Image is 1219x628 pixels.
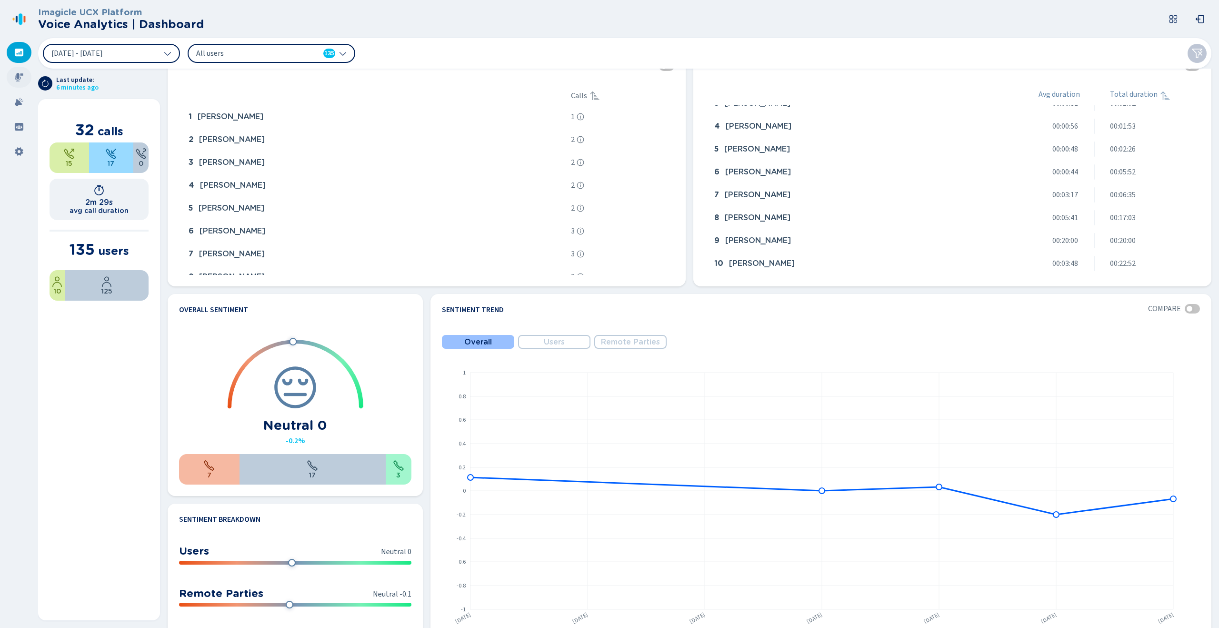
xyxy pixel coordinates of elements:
[589,90,600,101] div: Sorted ascending, click to sort descending
[199,135,265,144] span: [PERSON_NAME]
[571,158,575,167] span: 2
[185,130,567,149] div: Adrian Chelen
[457,511,466,519] text: -0.2
[577,250,584,258] svg: info-circle
[571,250,575,258] span: 3
[272,365,318,410] svg: icon-emoji-neutral
[571,273,575,281] span: 3
[396,471,400,479] span: 3
[461,606,466,614] text: -1
[1110,168,1136,176] span: 00:05:52
[189,227,194,235] span: 6
[101,287,112,295] span: 125
[63,148,75,160] svg: telephone-outbound
[714,145,719,153] span: 5
[594,335,667,349] button: Remote Parties
[724,145,790,153] span: [PERSON_NAME]
[710,231,986,250] div: Michael Eprinchard
[577,182,584,189] svg: info-circle
[1052,99,1078,108] span: 00:00:31
[189,135,193,144] span: 2
[105,148,117,160] svg: telephone-inbound
[1110,236,1136,245] span: 00:20:00
[1052,122,1078,131] span: 00:00:56
[189,112,192,121] span: 1
[7,42,31,63] div: Dashboard
[571,227,575,235] span: 3
[89,142,134,173] div: 53.13%
[1110,122,1136,131] span: 00:01:53
[38,18,204,31] h2: Voice Analytics | Dashboard
[571,611,590,626] text: [DATE]
[108,160,114,167] span: 17
[1110,90,1158,101] span: Total duration
[577,227,584,235] svg: info-circle
[43,44,180,63] button: [DATE] - [DATE]
[571,135,575,144] span: 2
[710,185,986,204] div: Andrea Rivaben
[51,50,103,57] span: [DATE] - [DATE]
[714,168,719,176] span: 6
[729,259,795,268] span: [PERSON_NAME]
[207,471,211,479] span: 7
[725,168,791,176] span: [PERSON_NAME]
[98,244,129,258] span: users
[263,417,327,433] h1: Neutral 0
[710,254,986,273] div: Abdullah Qasem
[179,544,209,557] h3: Users
[1159,90,1171,101] svg: sortAscending
[710,162,986,182] div: Omar Radwan
[185,244,567,263] div: Kamal Ammoun
[185,107,567,126] div: Michael Eprinchard
[577,136,584,143] svg: info-circle
[14,122,24,132] svg: groups-filled
[179,587,263,599] h3: Remote Parties
[571,90,674,101] div: Calls
[1052,145,1078,153] span: 00:00:48
[1191,48,1203,59] svg: funnel-disabled
[459,393,466,401] text: 0.8
[85,198,113,207] h1: 2m 29s
[1110,99,1136,108] span: 00:01:02
[54,287,61,295] span: 10
[1195,14,1205,24] svg: box-arrow-left
[50,270,65,301] div: 7.41%
[101,276,112,287] svg: user-profile
[601,338,660,346] span: Remote Parties
[14,97,24,107] svg: alarm-filled
[710,117,986,136] div: Adrian Chelen
[324,49,334,58] span: 135
[199,250,265,258] span: [PERSON_NAME]
[65,270,149,301] div: 92.59%
[93,184,105,196] svg: timer
[710,140,986,159] div: Alexa Gray
[714,122,720,131] span: 4
[240,454,386,485] div: 62.96%
[7,141,31,162] div: Settings
[1188,44,1207,63] button: Clear filters
[189,250,193,258] span: 7
[726,122,791,131] span: [PERSON_NAME]
[922,611,941,626] text: [DATE]
[14,72,24,82] svg: mic-fill
[589,90,600,101] svg: sortAscending
[203,460,215,471] svg: call
[196,48,306,59] span: All users
[75,121,94,139] span: 32
[386,454,411,485] div: 11.11%
[1052,191,1078,199] span: 00:03:17
[185,153,567,172] div: Ahmad Alkhalili
[339,50,347,57] svg: chevron-down
[7,67,31,88] div: Recordings
[200,181,266,190] span: [PERSON_NAME]
[710,208,986,227] div: Kamal Ammoun
[457,582,466,590] text: -0.8
[189,273,193,281] span: 8
[714,191,719,199] span: 7
[1148,304,1181,313] span: Compare
[577,273,584,281] svg: info-circle
[50,142,89,173] div: 46.88%
[1110,145,1136,153] span: 00:02:26
[66,160,72,167] span: 15
[70,207,129,214] h2: avg call duration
